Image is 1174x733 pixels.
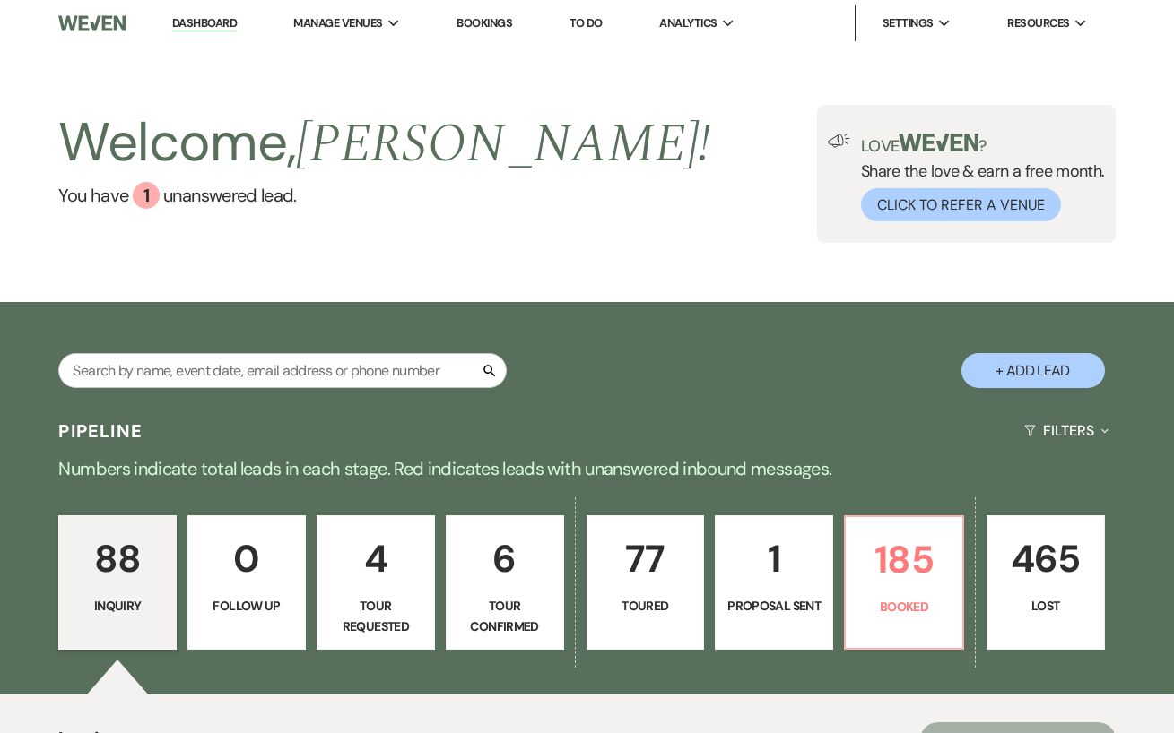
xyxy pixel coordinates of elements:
p: Love ? [861,134,1105,154]
p: 6 [457,529,552,589]
a: 185Booked [844,515,964,650]
p: Toured [598,596,693,616]
span: Resources [1007,14,1069,32]
p: Booked [857,597,952,617]
input: Search by name, event date, email address or phone number [58,353,507,388]
p: Follow Up [199,596,294,616]
a: 4Tour Requested [317,515,435,650]
p: Proposal Sent [726,596,822,616]
p: 77 [598,529,693,589]
img: weven-logo-green.svg [899,134,978,151]
p: 0 [199,529,294,589]
span: Analytics [659,14,717,32]
p: 1 [726,529,822,589]
p: Lost [998,596,1093,616]
a: 1Proposal Sent [715,515,833,650]
a: 465Lost [987,515,1105,650]
p: Tour Confirmed [457,596,552,636]
a: To Do [570,15,603,30]
p: 4 [328,529,423,589]
p: 465 [998,529,1093,589]
img: loud-speaker-illustration.svg [828,134,850,148]
h2: Welcome, [58,105,710,182]
p: Tour Requested [328,596,423,636]
button: + Add Lead [961,353,1105,388]
img: Weven Logo [58,4,126,42]
p: 185 [857,530,952,590]
span: [PERSON_NAME] ! [296,103,710,185]
p: Inquiry [70,596,165,616]
a: 88Inquiry [58,515,177,650]
a: 77Toured [587,515,705,650]
p: 88 [70,529,165,589]
span: Manage Venues [293,14,382,32]
button: Click to Refer a Venue [861,188,1061,221]
a: Bookings [457,15,512,30]
div: 1 [133,182,160,209]
div: Share the love & earn a free month. [850,134,1105,221]
h3: Pipeline [58,418,143,444]
a: You have 1 unanswered lead. [58,182,710,209]
a: 0Follow Up [187,515,306,650]
span: Settings [883,14,934,32]
a: 6Tour Confirmed [446,515,564,650]
a: Dashboard [172,15,237,32]
button: Filters [1017,407,1115,454]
